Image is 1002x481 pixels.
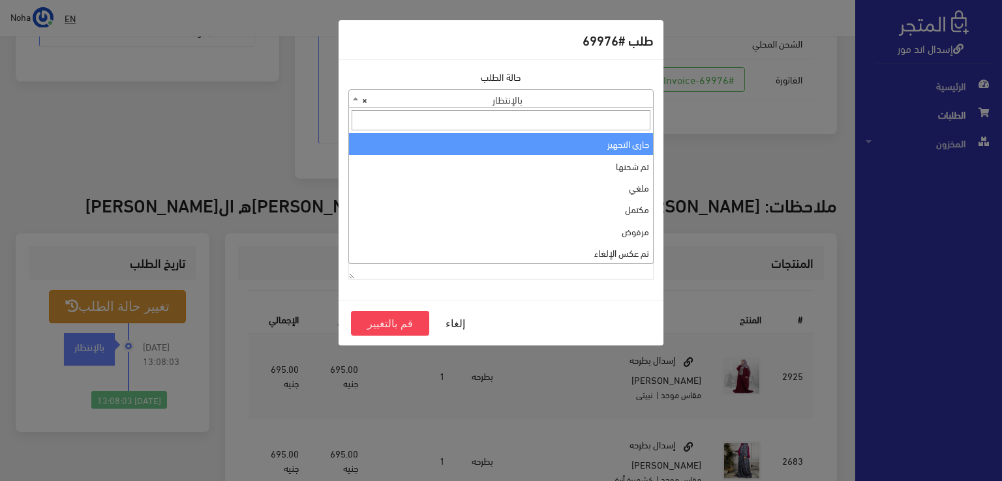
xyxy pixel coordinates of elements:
[348,89,654,108] span: بالإنتظار
[349,133,653,154] li: جاري التجهيز
[349,90,653,108] span: بالإنتظار
[349,220,653,242] li: مرفوض
[583,30,654,50] h5: طلب #69976
[349,198,653,220] li: مكتمل
[349,177,653,198] li: ملغي
[349,242,653,263] li: تم عكس الإلغاء
[349,155,653,177] li: تم شحنها
[481,70,521,84] label: حالة الطلب
[362,90,367,108] span: ×
[16,392,65,441] iframe: Drift Widget Chat Controller
[351,311,429,336] button: قم بالتغيير
[429,311,481,336] button: إلغاء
